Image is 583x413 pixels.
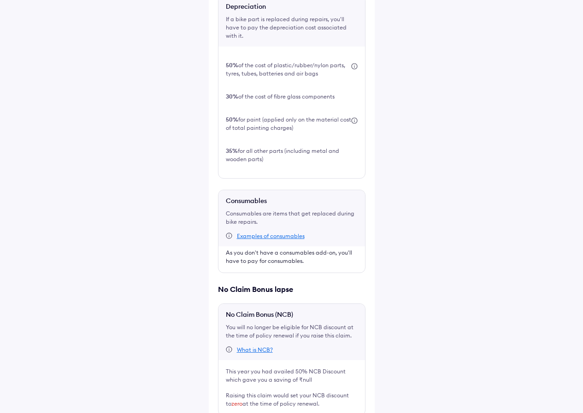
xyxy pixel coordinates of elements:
img: icon [351,117,358,124]
div: This year you had availed 50% NCB Discount which gave you a saving of ₹null [226,367,358,384]
b: 35% [226,147,238,154]
div: Examples of consumables [237,233,305,240]
div: for all other parts (including metal and wooden parts) [226,147,358,163]
div: What is NCB? [237,346,273,354]
div: of the cost of plastic/rubber/nylon parts, tyres, tubes, batteries and air bags [226,61,351,78]
div: As you don't have a consumables add-on, you'll have to pay for consumables. [226,249,358,265]
div: Raising this claim would set your NCB discount to at the time of policy renewal. [226,391,358,408]
div: No Claim Bonus lapse [218,284,365,294]
b: 30% [226,93,238,100]
b: 50% [226,62,238,69]
b: 50% [226,116,238,123]
div: for paint (applied only on the material cost of total painting charges) [226,116,351,132]
img: icon [351,63,358,70]
div: of the cost of fibre glass components [226,93,335,101]
span: zero [231,400,242,407]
